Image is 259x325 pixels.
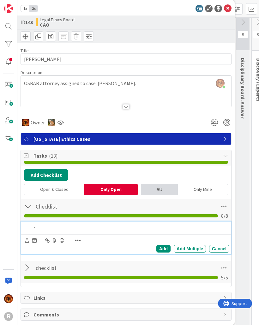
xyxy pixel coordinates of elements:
div: Only Open [84,184,137,195]
div: Add [156,245,171,253]
div: Cancel [209,245,229,253]
span: 0 [238,31,248,38]
div: Open & Closed [24,184,84,195]
button: Add Checklist [24,169,68,181]
span: ( 13 ) [49,153,57,159]
span: Legal Ethics Board [40,17,75,22]
span: ID [21,18,33,26]
b: CAO [40,22,75,27]
input: Add Checklist... [33,262,163,274]
span: Links [33,294,220,302]
img: TR [22,119,29,126]
span: 2x [29,5,38,12]
div: R [4,312,13,321]
span: Comments [33,311,220,318]
img: TR [4,294,13,303]
span: 1x [21,5,29,12]
span: [US_STATE] Ethics Cases [33,135,220,143]
input: Add Checklist... [33,201,163,212]
img: SB [48,119,55,126]
span: Tasks [33,152,220,159]
img: Visit kanbanzone.com [4,4,13,13]
span: Support [13,1,29,9]
span: 8 / 8 [221,212,228,220]
input: type card name here... [21,53,232,65]
label: Title [21,48,29,53]
b: 143 [25,19,33,25]
p: OSBAR attorney assigned to case: [PERSON_NAME]. [24,80,228,87]
span: Description [21,70,42,75]
div: Only Mine [178,184,228,195]
p: - [33,223,227,231]
div: Add Multiple [174,245,206,253]
span: Disciplinary Board: Answer [240,58,246,118]
span: 5 / 5 [221,274,228,281]
span: Owner [31,119,45,126]
div: All [141,184,178,195]
img: qI5hJsooawwjOyWciXl8OqYCuDubXBMf.jpg [216,79,225,88]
